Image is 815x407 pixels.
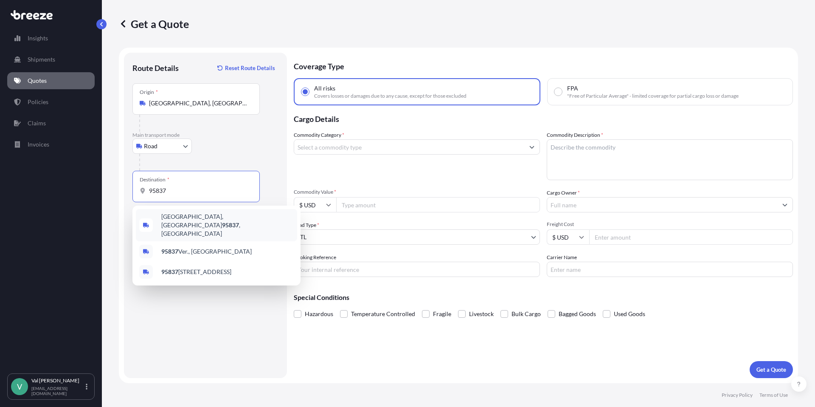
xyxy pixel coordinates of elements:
[28,98,48,106] p: Policies
[28,76,47,85] p: Quotes
[433,308,451,320] span: Fragile
[589,229,793,245] input: Enter amount
[132,63,179,73] p: Route Details
[119,17,189,31] p: Get a Quote
[294,53,793,78] p: Coverage Type
[31,386,84,396] p: [EMAIL_ADDRESS][DOMAIN_NAME]
[547,189,580,197] label: Cargo Owner
[294,262,540,277] input: Your internal reference
[567,84,578,93] span: FPA
[161,248,178,255] b: 95837
[722,392,753,399] p: Privacy Policy
[294,253,336,262] label: Booking Reference
[547,262,793,277] input: Enter name
[144,142,157,150] span: Road
[161,212,294,238] span: [GEOGRAPHIC_DATA], [GEOGRAPHIC_DATA] , [GEOGRAPHIC_DATA]
[547,253,577,262] label: Carrier Name
[547,197,777,212] input: Full name
[222,221,239,229] b: 95837
[132,206,301,285] div: Show suggestions
[225,64,275,72] p: Reset Route Details
[511,308,541,320] span: Bulk Cargo
[298,233,306,241] span: LTL
[161,268,178,275] b: 95837
[559,308,596,320] span: Bagged Goods
[132,138,192,154] button: Select transport
[294,131,344,139] label: Commodity Category
[314,93,467,99] span: Covers losses or damages due to any cause, except for those excluded
[140,176,169,183] div: Destination
[524,139,540,155] button: Show suggestions
[132,132,278,138] p: Main transport mode
[294,105,793,131] p: Cargo Details
[567,93,739,99] span: "Free of Particular Average" - limited coverage for partial cargo loss or damage
[294,294,793,301] p: Special Conditions
[756,365,786,374] p: Get a Quote
[294,221,319,229] span: Load Type
[31,377,84,384] p: Val [PERSON_NAME]
[469,308,494,320] span: Livestock
[759,392,788,399] p: Terms of Use
[351,308,415,320] span: Temperature Controlled
[161,268,231,276] span: [STREET_ADDRESS]
[28,119,46,127] p: Claims
[614,308,645,320] span: Used Goods
[28,34,48,42] p: Insights
[547,221,793,228] span: Freight Cost
[149,187,249,195] input: Destination
[294,189,540,195] span: Commodity Value
[314,84,335,93] span: All risks
[336,197,540,212] input: Type amount
[305,308,333,320] span: Hazardous
[149,99,249,107] input: Origin
[547,131,603,139] label: Commodity Description
[28,140,49,149] p: Invoices
[777,197,793,212] button: Show suggestions
[17,382,22,391] span: V
[294,139,524,155] input: Select a commodity type
[161,247,252,256] span: Ver., [GEOGRAPHIC_DATA]
[28,55,55,64] p: Shipments
[140,89,158,96] div: Origin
